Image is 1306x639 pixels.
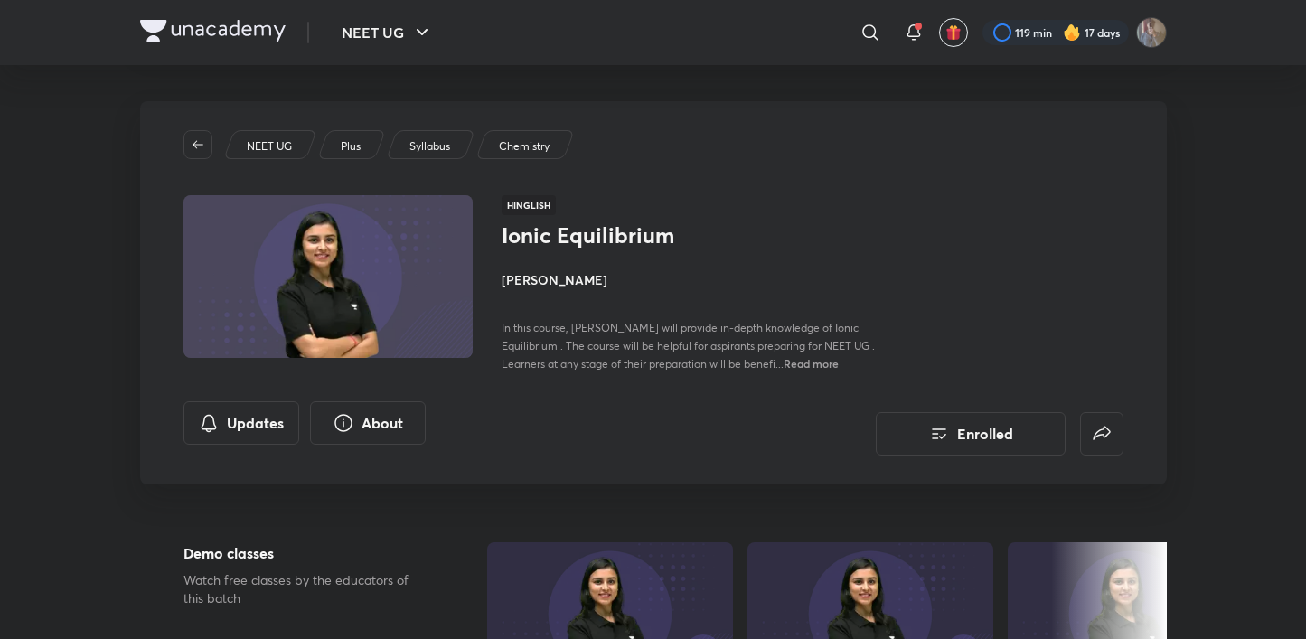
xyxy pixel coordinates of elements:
img: shubhanshu yadav [1136,17,1167,48]
span: In this course, [PERSON_NAME] will provide in-depth knowledge of Ionic Equilibrium . The course w... [502,321,875,371]
a: Plus [337,138,363,155]
button: Updates [183,401,299,445]
button: Enrolled [876,412,1066,456]
p: Plus [341,138,361,155]
h5: Demo classes [183,542,429,564]
a: Syllabus [406,138,453,155]
h4: [PERSON_NAME] [502,270,907,289]
a: NEET UG [243,138,295,155]
a: Company Logo [140,20,286,46]
p: Syllabus [409,138,450,155]
button: false [1080,412,1123,456]
p: Watch free classes by the educators of this batch [183,571,429,607]
span: Hinglish [502,195,556,215]
img: avatar [945,24,962,41]
a: Chemistry [495,138,552,155]
span: Read more [784,356,839,371]
p: Chemistry [499,138,550,155]
h1: Ionic Equilibrium [502,222,797,249]
button: NEET UG [331,14,444,51]
img: Thumbnail [180,193,474,360]
img: Company Logo [140,20,286,42]
img: streak [1063,23,1081,42]
p: NEET UG [247,138,292,155]
button: About [310,401,426,445]
button: avatar [939,18,968,47]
